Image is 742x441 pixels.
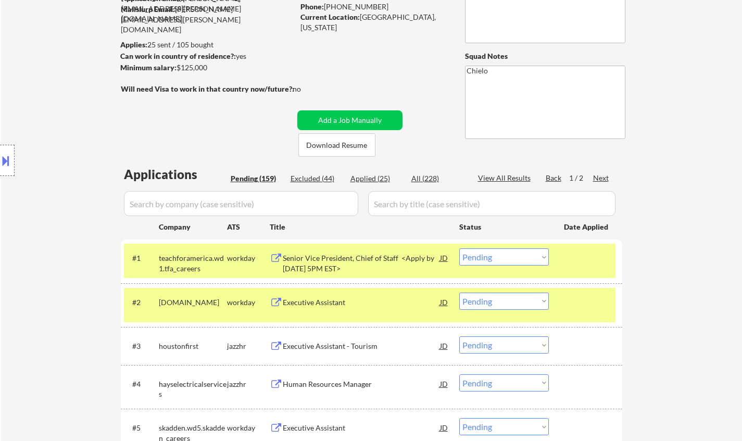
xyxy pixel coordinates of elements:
[459,217,549,236] div: Status
[478,173,534,183] div: View All Results
[283,253,440,273] div: Senior Vice President, Chief of Staff <Apply by [DATE] 5PM EST>
[120,52,236,60] strong: Can work in country of residence?:
[120,51,291,61] div: yes
[227,341,270,351] div: jazzhr
[159,379,227,399] div: hayselectricalservices
[132,297,150,308] div: #2
[121,84,294,93] strong: Will need Visa to work in that country now/future?:
[439,374,449,393] div: JD
[159,341,227,351] div: houstonfirst
[593,173,610,183] div: Next
[121,5,175,14] strong: Mailslurp Email:
[159,297,227,308] div: [DOMAIN_NAME]
[159,222,227,232] div: Company
[291,173,343,184] div: Excluded (44)
[120,63,177,72] strong: Minimum salary:
[227,253,270,263] div: workday
[227,222,270,232] div: ATS
[124,191,358,216] input: Search by company (case sensitive)
[270,222,449,232] div: Title
[227,423,270,433] div: workday
[120,40,147,49] strong: Applies:
[439,293,449,311] div: JD
[300,2,324,11] strong: Phone:
[132,423,150,433] div: #5
[120,62,294,73] div: $125,000
[300,2,448,12] div: [PHONE_NUMBER]
[293,84,322,94] div: no
[546,173,562,183] div: Back
[368,191,615,216] input: Search by title (case sensitive)
[132,379,150,389] div: #4
[283,423,440,433] div: Executive Assistant
[283,341,440,351] div: Executive Assistant - Tourism
[564,222,610,232] div: Date Applied
[132,341,150,351] div: #3
[132,253,150,263] div: #1
[227,297,270,308] div: workday
[283,297,440,308] div: Executive Assistant
[411,173,463,184] div: All (228)
[120,40,294,50] div: 25 sent / 105 bought
[439,336,449,355] div: JD
[159,253,227,273] div: teachforamerica.wd1.tfa_careers
[283,379,440,389] div: Human Resources Manager
[297,110,403,130] button: Add a Job Manually
[300,12,448,32] div: [GEOGRAPHIC_DATA], [US_STATE]
[569,173,593,183] div: 1 / 2
[231,173,283,184] div: Pending (159)
[121,4,294,35] div: [PERSON_NAME][EMAIL_ADDRESS][PERSON_NAME][DOMAIN_NAME]
[300,12,360,21] strong: Current Location:
[227,379,270,389] div: jazzhr
[465,51,625,61] div: Squad Notes
[439,418,449,437] div: JD
[350,173,403,184] div: Applied (25)
[298,133,375,157] button: Download Resume
[439,248,449,267] div: JD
